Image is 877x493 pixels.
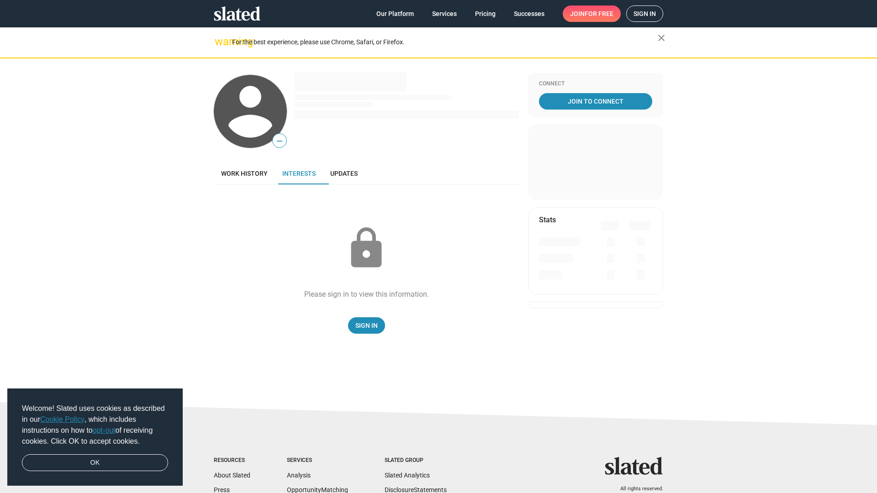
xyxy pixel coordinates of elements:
span: Updates [330,170,358,177]
span: Services [432,5,457,22]
a: opt-out [93,426,116,434]
a: Pricing [468,5,503,22]
div: Connect [539,80,652,88]
a: About Slated [214,472,250,479]
a: Our Platform [369,5,421,22]
span: Successes [514,5,544,22]
span: Work history [221,170,268,177]
a: Successes [507,5,552,22]
div: For the best experience, please use Chrome, Safari, or Firefox. [232,36,658,48]
span: Sign in [634,6,656,21]
a: Updates [323,163,365,184]
a: Sign In [348,317,385,334]
div: Resources [214,457,250,464]
a: dismiss cookie message [22,454,168,472]
mat-card-title: Stats [539,215,556,225]
span: Join To Connect [541,93,650,110]
a: Services [425,5,464,22]
mat-icon: lock [343,226,389,271]
span: Interests [282,170,316,177]
a: Slated Analytics [385,472,430,479]
div: cookieconsent [7,388,183,486]
div: Slated Group [385,457,447,464]
span: for free [585,5,613,22]
a: Analysis [287,472,311,479]
span: Join [570,5,613,22]
a: Interests [275,163,323,184]
mat-icon: close [656,32,667,43]
a: Work history [214,163,275,184]
a: Cookie Policy [40,415,85,423]
div: Please sign in to view this information. [304,289,429,299]
span: Sign In [355,317,378,334]
span: — [273,135,286,147]
mat-icon: warning [215,36,226,47]
a: Join To Connect [539,93,652,110]
a: Joinfor free [563,5,621,22]
div: Services [287,457,348,464]
span: Pricing [475,5,496,22]
a: Sign in [626,5,663,22]
span: Our Platform [376,5,414,22]
span: Welcome! Slated uses cookies as described in our , which includes instructions on how to of recei... [22,403,168,447]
